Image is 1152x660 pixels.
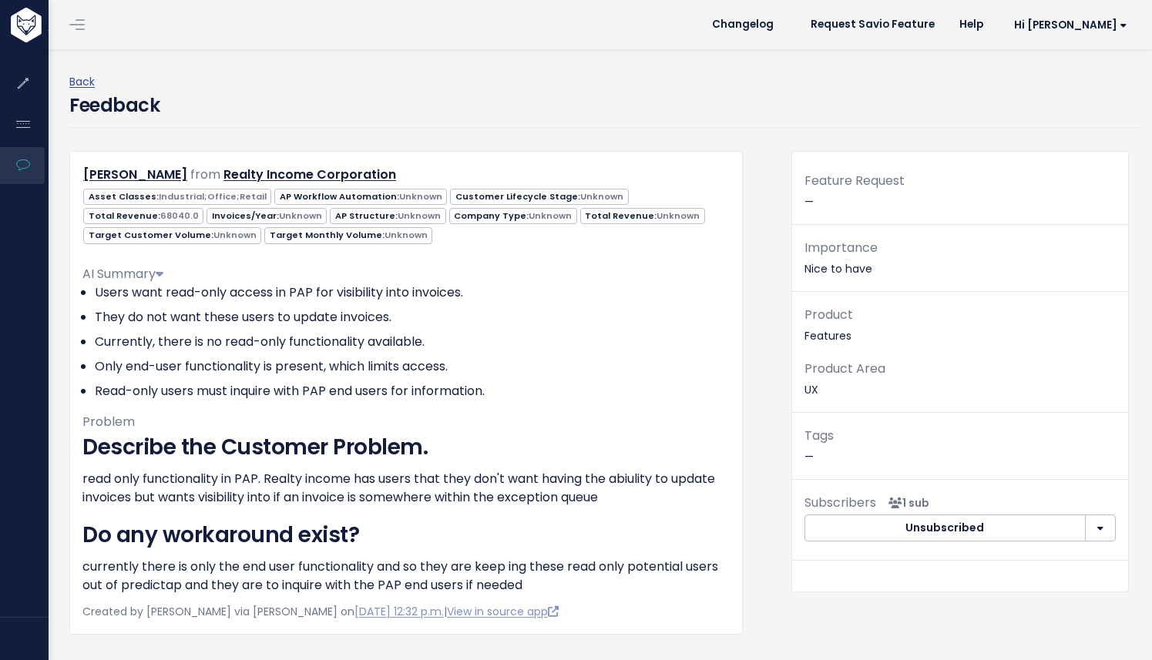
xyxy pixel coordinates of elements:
a: Back [69,74,95,89]
h2: Do any workaround exist? [82,519,730,551]
span: Customer Lifecycle Stage: [450,189,628,205]
span: <p><strong>Subscribers</strong><br><br> - Emma Whitman<br> </p> [882,495,929,511]
h2: Describe the Customer Problem. [82,431,730,464]
p: Nice to have [804,237,1116,279]
span: Subscribers [804,494,876,511]
p: currently there is only the end user functionality and so they are keep ing these read only poten... [82,558,730,595]
span: Unknown [657,209,700,222]
span: Unknown [279,209,322,222]
a: [PERSON_NAME] [83,166,187,183]
span: Target Customer Volume: [83,227,261,243]
span: Unknown [398,209,441,222]
li: Currently, there is no read-only functionality available. [95,333,730,351]
h4: Feedback [69,92,160,119]
span: Unknown [580,190,623,203]
span: 68040.0 [160,209,199,222]
span: Product Area [804,360,885,377]
span: Asset Classes: [83,189,271,205]
span: Problem [82,413,135,431]
p: UX [804,358,1116,400]
a: Request Savio Feature [798,13,947,36]
img: logo-white.9d6f32f41409.svg [7,8,126,42]
span: Feature Request [804,172,905,189]
span: Tags [804,427,834,444]
span: Changelog [712,19,774,30]
span: Total Revenue: [83,208,203,224]
span: Created by [PERSON_NAME] via [PERSON_NAME] on | [82,604,559,619]
a: Realty Income Corporation [223,166,396,183]
span: from [190,166,220,183]
span: Unknown [529,209,572,222]
p: — [804,425,1116,467]
span: Total Revenue: [580,208,705,224]
p: read only functionality in PAP. Realty income has users that they don't want having the abiulity ... [82,470,730,507]
div: — [792,170,1128,225]
span: Invoices/Year: [207,208,327,224]
li: Read-only users must inquire with PAP end users for information. [95,382,730,400]
span: Unknown [399,190,442,203]
li: Users want read-only access in PAP for visibility into invoices. [95,283,730,302]
span: Unknown [385,229,428,241]
a: [DATE] 12:32 p.m. [354,604,444,619]
a: Hi [PERSON_NAME] [996,13,1140,37]
a: Help [947,13,996,36]
span: Importance [804,239,878,256]
span: Hi [PERSON_NAME] [1014,19,1127,31]
span: Target Monthly Volume: [264,227,432,243]
span: Industrial;Office;Retail [159,190,267,203]
li: Only end-user functionality is present, which limits access. [95,357,730,376]
li: They do not want these users to update invoices. [95,308,730,327]
a: View in source app [447,604,559,619]
span: AP Workflow Automation: [274,189,447,205]
span: Unknown [213,229,257,241]
p: Features [804,304,1116,346]
span: AI Summary [82,265,163,283]
span: AP Structure: [330,208,445,224]
span: Company Type: [449,208,577,224]
span: Product [804,306,853,323]
button: Unsubscribed [804,514,1086,542]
